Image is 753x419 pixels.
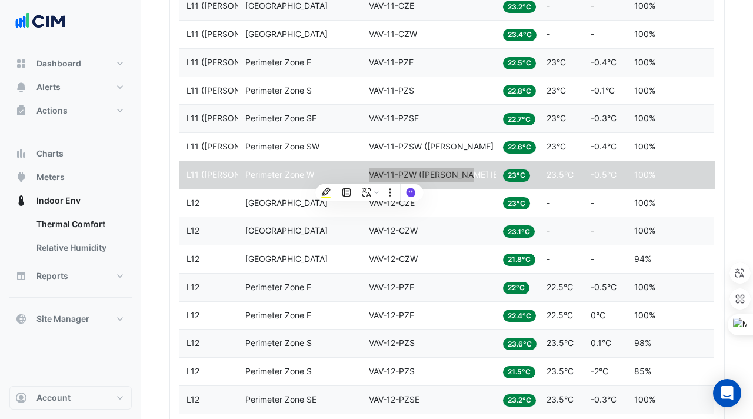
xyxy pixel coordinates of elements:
span: VAV-12-PZS [369,338,415,348]
app-icon: Alerts [15,81,27,93]
div: Indoor Env [9,212,132,264]
span: 23.2°C [503,1,536,13]
span: VAV-11-CZW [369,29,417,39]
span: Site Manager [36,313,89,325]
span: 100% [634,85,655,95]
span: L12 [186,338,199,348]
span: - [591,29,594,39]
span: Perimeter Zone E [245,282,311,292]
span: Centre Zone East [245,1,328,11]
span: -0.4°C [591,57,617,67]
span: 100% [634,169,655,179]
span: L12 [186,394,199,404]
a: Thermal Comfort [27,212,132,236]
span: Dashboard [36,58,81,69]
span: 23°C [547,113,566,123]
span: 23.5°C [547,394,574,404]
button: Dashboard [9,52,132,75]
span: Charts [36,148,64,159]
app-icon: Dashboard [15,58,27,69]
span: VAV-12-CZW [369,254,418,264]
span: - [547,198,550,208]
span: 22.4°C [503,310,536,322]
button: Alerts [9,75,132,99]
span: 22.5°C [547,310,573,320]
span: 94% [634,254,651,264]
span: VAV-11-PZW (NABERS IE) [369,169,501,179]
span: -0.1°C [591,85,615,95]
span: -0.3°C [591,394,617,404]
span: - [591,1,594,11]
span: Perimeter Zone S [245,338,312,348]
span: VAV-11-PZSE [369,113,419,123]
span: Perimeter Zone S [245,366,312,376]
span: L12 [186,225,199,235]
span: - [547,1,550,11]
app-icon: Meters [15,171,27,183]
span: 100% [634,29,655,39]
span: 22.5°C [547,282,573,292]
button: Account [9,386,132,410]
span: L11 (NABERS IE) [186,57,283,67]
span: 100% [634,225,655,235]
span: L11 (NABERS IE) [186,169,283,179]
span: VAV-12-PZE [369,310,414,320]
span: 98% [634,338,651,348]
span: Alerts [36,81,61,93]
span: L11 (NABERS IE) [186,29,283,39]
span: 23.4°C [503,29,537,41]
span: L11 (NABERS IE) [186,113,283,123]
app-icon: Actions [15,105,27,117]
span: - [547,29,550,39]
span: 23.5°C [547,338,574,348]
span: -0.5°C [591,169,617,179]
span: 22.5°C [503,57,536,69]
span: Centre Zone West [245,225,328,235]
span: VAV-12-PZSE [369,394,419,404]
span: Actions [36,105,68,117]
button: Site Manager [9,307,132,331]
span: 100% [634,113,655,123]
span: - [591,198,594,208]
span: 23°C [547,57,566,67]
app-icon: Indoor Env [15,195,27,207]
span: 85% [634,366,651,376]
span: -0.5°C [591,282,617,292]
img: Company Logo [14,9,67,33]
span: - [591,225,594,235]
span: Indoor Env [36,195,81,207]
span: 0°C [591,310,605,320]
span: L12 [186,282,199,292]
span: Account [36,392,71,404]
span: 23.2°C [503,394,536,407]
span: -0.3°C [591,113,617,123]
span: 100% [634,57,655,67]
span: 23°C [547,85,566,95]
span: 22.7°C [503,113,535,125]
span: 23.6°C [503,338,537,350]
span: 23°C [547,141,566,151]
span: 23°C [503,197,530,209]
span: 23.5°C [547,366,574,376]
span: 100% [634,1,655,11]
span: Perimeter Zone SE [245,113,316,123]
span: 22.6°C [503,141,536,154]
span: 23.1°C [503,225,535,238]
button: Reports [9,264,132,288]
span: VAV-11-PZE [369,57,414,67]
span: L12 [186,366,199,376]
span: Perimeter Zone SE [245,394,316,404]
span: VAV-11-PZSW (NABERS IE) [369,141,506,151]
span: 22.8°C [503,85,536,97]
span: - [591,254,594,264]
button: Meters [9,165,132,189]
span: VAV-11-PZS [369,85,414,95]
span: VAV-12-PZE [369,282,414,292]
span: VAV-11-CZE [369,1,414,11]
span: 0.1°C [591,338,611,348]
span: 100% [634,310,655,320]
span: VAV-12-CZW [369,225,418,235]
span: Centre Zone West [245,254,328,264]
span: VAV-12-PZS [369,366,415,376]
span: Perimeter Zone E [245,57,311,67]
